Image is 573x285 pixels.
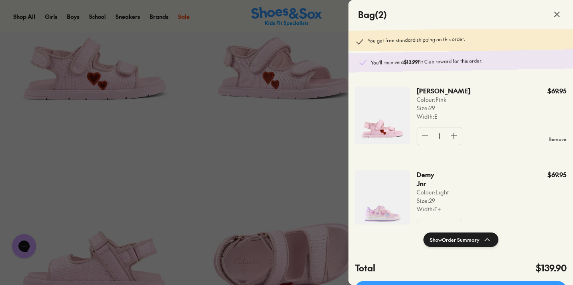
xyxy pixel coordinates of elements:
[547,87,567,95] p: $69.95
[417,87,460,95] p: [PERSON_NAME]
[417,188,449,196] p: Colour: Light
[355,87,410,144] img: 4-553637.jpg
[417,170,442,188] p: Demy Jnr
[547,170,567,179] p: $69.95
[423,232,498,247] button: ShowOrder Summary
[417,196,449,205] p: Size : 29
[536,261,567,275] h4: $139.90
[358,8,387,21] h4: Bag ( 2 )
[417,95,470,104] p: Colour: Pink
[417,104,470,112] p: Size : 29
[355,170,410,228] img: 204136_2L1-E__GREY-01.jpg
[355,261,375,275] h4: Total
[404,59,418,65] b: $13.99
[4,3,28,27] button: Open gorgias live chat
[368,35,465,46] p: You get free standard shipping on this order.
[433,127,446,145] div: 1
[417,205,449,213] p: Width : E+
[433,220,446,237] div: 1
[371,56,563,66] p: You'll receive a Fit Club reward for this order.
[417,112,470,121] p: Width : E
